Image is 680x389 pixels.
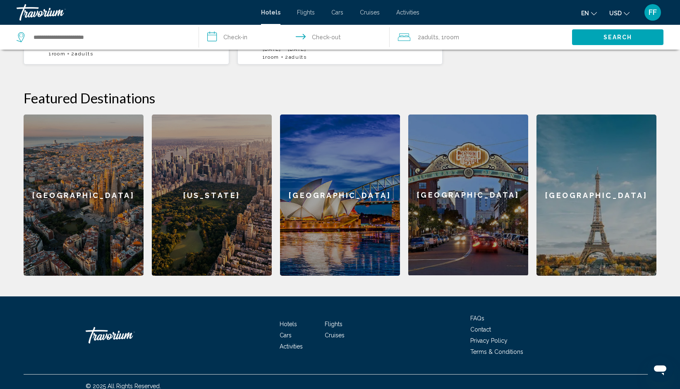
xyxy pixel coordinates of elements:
a: Travorium [17,4,253,21]
span: Room [52,51,66,57]
a: FAQs [470,315,484,322]
a: [GEOGRAPHIC_DATA] [24,115,144,276]
span: 2 [418,31,438,43]
a: [GEOGRAPHIC_DATA] [280,115,400,276]
span: Room [265,54,279,60]
a: [GEOGRAPHIC_DATA] [536,115,656,276]
span: en [581,10,589,17]
a: Flights [297,9,315,16]
button: Change language [581,7,597,19]
a: Terms & Conditions [470,348,523,355]
a: Cars [331,9,343,16]
a: Flights [325,321,342,327]
a: [US_STATE] [152,115,272,276]
span: 2 [285,54,307,60]
a: Privacy Policy [470,337,508,344]
a: Hotels [261,9,280,16]
span: USD [609,10,622,17]
span: Search [603,34,632,41]
a: Cruises [325,332,345,339]
button: Check in and out dates [199,25,390,50]
span: , 1 [438,31,459,43]
a: Cars [280,332,292,339]
span: FF [649,8,657,17]
a: Cruises [360,9,380,16]
span: Adults [421,34,438,41]
button: Search [572,29,663,45]
a: Activities [280,343,303,350]
span: 1 [49,51,65,57]
button: Travelers: 2 adults, 0 children [390,25,572,50]
a: Hotels [280,321,297,327]
span: Adults [75,51,93,57]
button: User Menu [642,4,663,21]
iframe: Button to launch messaging window [647,356,673,382]
span: 2 [71,51,93,57]
a: Travorium [86,323,168,348]
a: [GEOGRAPHIC_DATA] [408,115,528,276]
span: Room [444,34,459,41]
span: 1 [263,54,279,60]
h2: Featured Destinations [24,90,656,106]
a: Activities [396,9,419,16]
span: Adults [289,54,307,60]
button: Change currency [609,7,630,19]
a: Contact [470,326,491,333]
